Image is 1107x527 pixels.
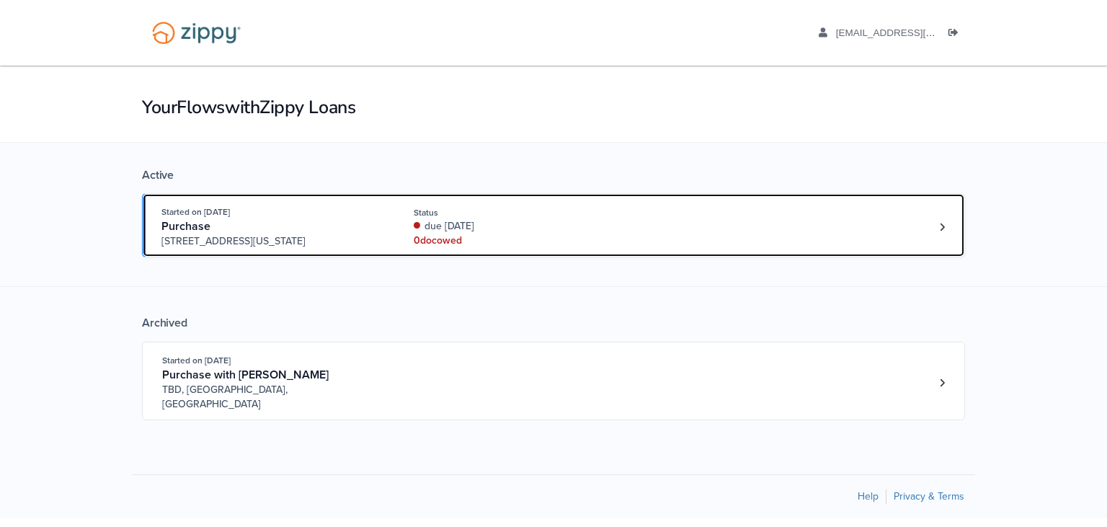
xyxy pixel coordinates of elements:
[142,168,965,182] div: Active
[142,342,965,420] a: Open loan 4146287
[894,490,964,502] a: Privacy & Terms
[161,219,210,234] span: Purchase
[162,368,329,382] span: Purchase with [PERSON_NAME]
[162,355,231,366] span: Started on [DATE]
[836,27,1001,38] span: mariagraff17@outlook.com
[162,383,382,412] span: TBD, [GEOGRAPHIC_DATA], [GEOGRAPHIC_DATA]
[161,234,381,249] span: [STREET_ADDRESS][US_STATE]
[414,206,606,219] div: Status
[142,316,965,330] div: Archived
[931,216,953,238] a: Loan number 4167094
[819,27,1001,42] a: edit profile
[143,14,250,51] img: Logo
[142,95,965,120] h1: Your Flows with Zippy Loans
[931,372,953,394] a: Loan number 4146287
[858,490,879,502] a: Help
[948,27,964,42] a: Log out
[414,234,606,248] div: 0 doc owed
[414,219,606,234] div: due [DATE]
[161,207,230,217] span: Started on [DATE]
[142,193,965,257] a: Open loan 4167094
